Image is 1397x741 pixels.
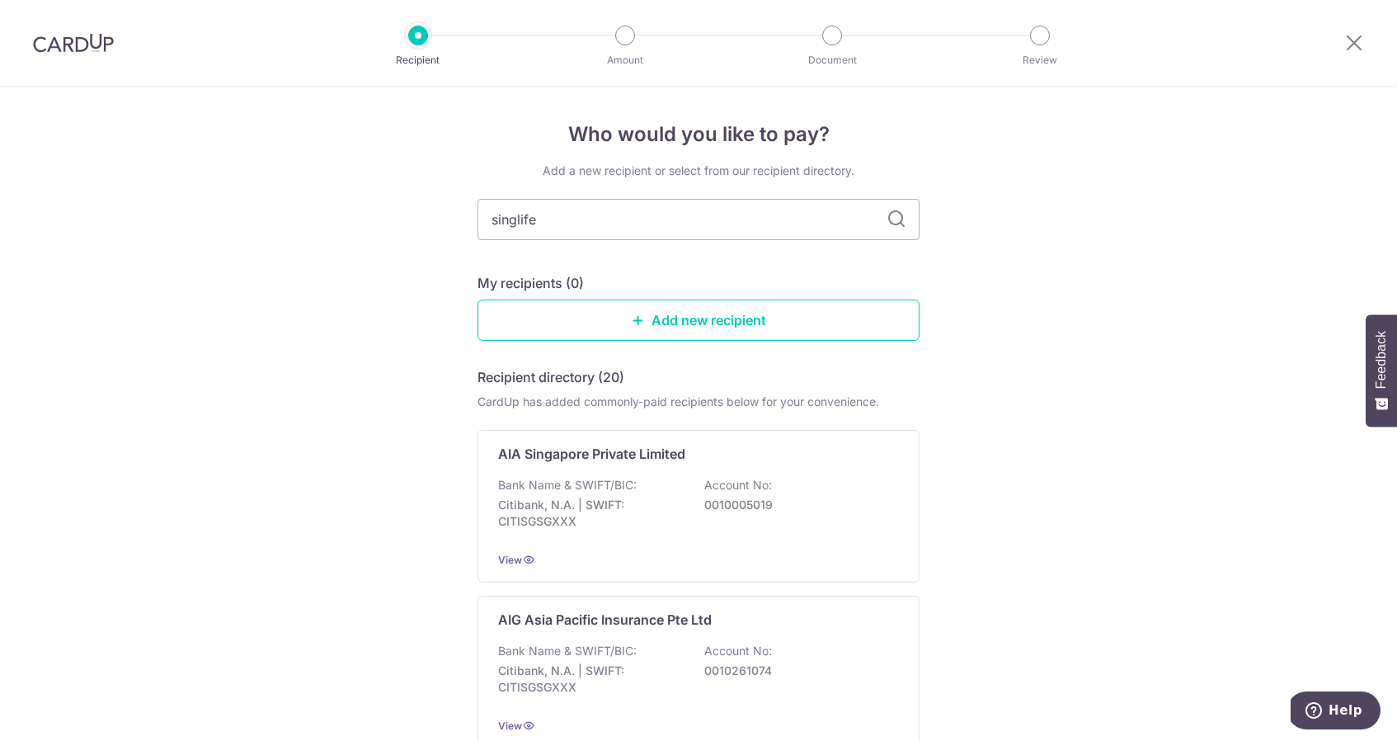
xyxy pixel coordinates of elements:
a: View [498,720,522,732]
p: AIG Asia Pacific Insurance Pte Ltd [498,610,712,630]
iframe: Opens a widget where you can find more information [1291,691,1381,733]
div: Add a new recipient or select from our recipient directory. [477,163,920,179]
p: Recipient [357,52,479,68]
a: Add new recipient [477,300,920,341]
p: Review [979,52,1101,68]
div: CardUp has added commonly-paid recipients below for your convenience. [477,394,920,410]
p: Citibank, N.A. | SWIFT: CITISGSGXXX [498,497,683,530]
a: View [498,554,522,566]
p: 0010005019 [704,497,889,513]
p: Account No: [704,477,772,493]
p: Bank Name & SWIFT/BIC: [498,477,637,493]
p: Amount [564,52,686,68]
p: Account No: [704,643,772,659]
input: Search for any recipient here [477,199,920,240]
h4: Who would you like to pay? [477,120,920,149]
p: Citibank, N.A. | SWIFT: CITISGSGXXX [498,663,683,696]
p: AIA Singapore Private Limited [498,444,685,464]
h5: Recipient directory (20) [477,367,624,387]
p: Document [771,52,893,68]
span: Feedback [1374,331,1389,389]
img: CardUp [33,33,114,53]
button: Feedback - Show survey [1366,314,1397,427]
p: Bank Name & SWIFT/BIC: [498,643,637,659]
p: 0010261074 [704,663,889,679]
h5: My recipients (0) [477,273,584,293]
